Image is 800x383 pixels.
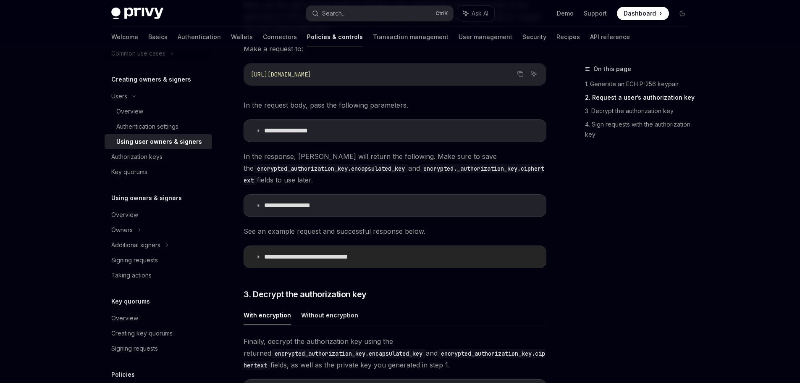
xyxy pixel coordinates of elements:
[584,9,607,18] a: Support
[459,27,512,47] a: User management
[522,27,546,47] a: Security
[244,288,367,300] span: 3. Decrypt the authorization key
[617,7,669,20] a: Dashboard
[105,119,212,134] a: Authentication settings
[457,6,494,21] button: Ask AI
[528,69,539,79] button: Ask AI
[105,253,212,268] a: Signing requests
[105,149,212,164] a: Authorization keys
[593,64,631,74] span: On this page
[301,305,358,325] button: Without encryption
[231,27,253,47] a: Wallets
[306,6,453,21] button: Search...CtrlK
[105,134,212,149] a: Using user owners & signers
[178,27,221,47] a: Authentication
[585,77,696,91] a: 1. Generate an ECH P-256 keypair
[111,91,127,101] div: Users
[515,69,526,79] button: Copy the contents from the code block
[585,104,696,118] a: 3. Decrypt the authorization key
[556,27,580,47] a: Recipes
[271,349,426,358] code: encrypted_authorization_key.encapsulated_key
[111,167,147,177] div: Key quorums
[373,27,449,47] a: Transaction management
[111,74,191,85] h5: Creating owners & signers
[244,164,544,185] code: encrypted._authorization_key.ciphertext
[244,151,546,186] span: In the response, [PERSON_NAME] will return the following. Make sure to save the and fields to use...
[105,207,212,222] a: Overview
[585,118,696,141] a: 4. Sign requests with the authorization key
[585,91,696,104] a: 2. Request a user’s authorization key
[244,225,546,237] span: See an example request and successful response below.
[435,10,448,17] span: Ctrl K
[590,27,630,47] a: API reference
[244,99,546,111] span: In the request body, pass the following parameters.
[624,9,656,18] span: Dashboard
[116,106,143,116] div: Overview
[116,137,202,147] div: Using user owners & signers
[244,305,291,325] button: With encryption
[111,240,160,250] div: Additional signers
[254,164,408,173] code: encrypted_authorization_key.encapsulated_key
[111,343,158,354] div: Signing requests
[111,8,163,19] img: dark logo
[111,296,150,306] h5: Key quorums
[251,71,311,78] span: [URL][DOMAIN_NAME]
[105,311,212,326] a: Overview
[148,27,168,47] a: Basics
[263,27,297,47] a: Connectors
[105,326,212,341] a: Creating key quorums
[105,164,212,180] a: Key quorums
[244,335,546,371] span: Finally, decrypt the authorization key using the returned and fields, as well as the private key ...
[244,43,546,55] span: Make a request to:
[111,152,163,162] div: Authorization keys
[111,193,182,203] h5: Using owners & signers
[105,104,212,119] a: Overview
[105,268,212,283] a: Taking actions
[307,27,363,47] a: Policies & controls
[322,8,346,18] div: Search...
[676,7,689,20] button: Toggle dark mode
[472,9,488,18] span: Ask AI
[105,341,212,356] a: Signing requests
[111,210,138,220] div: Overview
[244,349,545,370] code: encrypted_authorization_key.ciphertext
[111,225,133,235] div: Owners
[111,270,152,280] div: Taking actions
[116,122,178,132] div: Authentication settings
[557,9,574,18] a: Demo
[111,313,138,323] div: Overview
[111,370,135,380] h5: Policies
[111,255,158,265] div: Signing requests
[111,328,173,338] div: Creating key quorums
[111,27,138,47] a: Welcome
